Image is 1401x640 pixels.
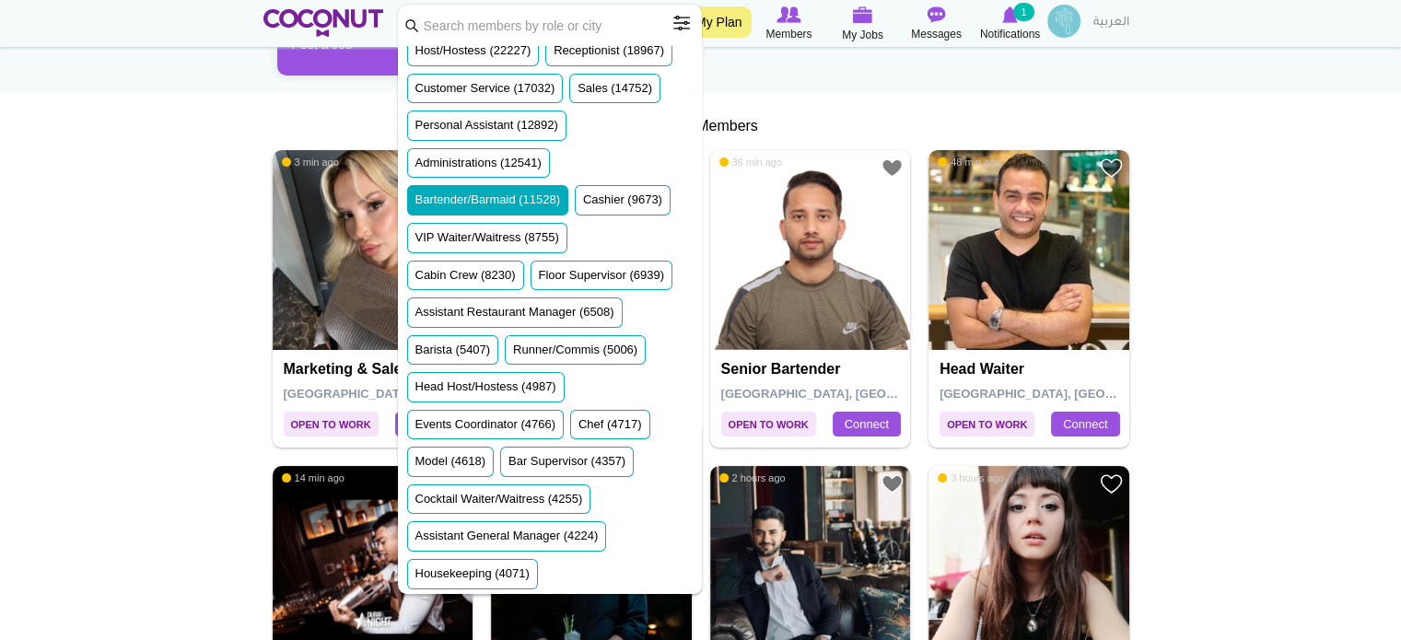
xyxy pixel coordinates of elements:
[415,155,542,172] label: Administrations (12541)
[578,80,652,98] label: Sales (14752)
[900,5,974,43] a: Messages Messages
[415,192,561,209] label: Bartender/Barmaid (11528)
[415,453,486,471] label: Model (4618)
[938,471,1004,484] span: 3 hours ago
[284,412,379,436] span: Open to Work
[938,156,1000,169] span: 48 min ago
[554,42,664,60] label: Receptionist (18967)
[1002,6,1018,23] img: Notifications
[415,229,559,247] label: VIP Waiter/Waitress (8755)
[415,304,614,321] label: Assistant Restaurant Manager (6508)
[881,157,904,180] a: Add to Favourites
[980,25,1040,43] span: Notifications
[721,361,905,378] h4: Senior Bartender
[583,192,662,209] label: Cashier (9673)
[395,412,463,437] a: Connect
[284,361,467,378] h4: Marketing & Sales Coordinator
[282,471,344,484] span: 14 min ago
[928,6,946,23] img: Messages
[721,412,816,436] span: Open to Work
[282,156,339,169] span: 3 min ago
[1084,5,1138,41] a: العربية
[263,116,1138,137] div: 135122 Members
[284,387,546,401] span: [GEOGRAPHIC_DATA], [GEOGRAPHIC_DATA]
[513,342,637,359] label: Runner/Commis (5006)
[1051,412,1119,437] a: Connect
[826,5,900,44] a: My Jobs My Jobs
[578,416,642,434] label: Chef (4717)
[719,156,782,169] span: 36 min ago
[753,5,826,43] a: Browse Members Members
[940,361,1123,378] h4: Head Waiter
[1013,3,1033,21] small: 1
[415,565,530,583] label: Housekeeping (4071)
[853,6,873,23] img: My Jobs
[415,267,516,285] label: Cabin Crew (8230)
[940,387,1202,401] span: [GEOGRAPHIC_DATA], [GEOGRAPHIC_DATA]
[508,453,625,471] label: Bar Supervisor (4357)
[686,6,752,38] a: My Plan
[415,528,599,545] label: Assistant General Manager (4224)
[1100,157,1123,180] a: Add to Favourites
[776,6,800,23] img: Browse Members
[415,80,555,98] label: Customer Service (17032)
[415,42,531,60] label: Host/Hostess (22227)
[415,117,558,134] label: Personal Assistant (12892)
[940,412,1034,436] span: Open to Work
[842,26,883,44] span: My Jobs
[1100,472,1123,495] a: Add to Favourites
[974,5,1047,43] a: Notifications Notifications 1
[415,342,491,359] label: Barista (5407)
[765,25,811,43] span: Members
[415,378,556,396] label: Head Host/Hostess (4987)
[881,472,904,495] a: Add to Favourites
[721,387,984,401] span: [GEOGRAPHIC_DATA], [GEOGRAPHIC_DATA]
[263,9,384,37] img: Home
[833,412,901,437] a: Connect
[539,267,665,285] label: Floor Supervisor (6939)
[415,416,555,434] label: Events Coordinator (4766)
[911,25,962,43] span: Messages
[719,471,786,484] span: 2 hours ago
[398,5,702,46] input: Search members by role or city
[415,491,583,508] label: Cocktail Waiter/Waitress (4255)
